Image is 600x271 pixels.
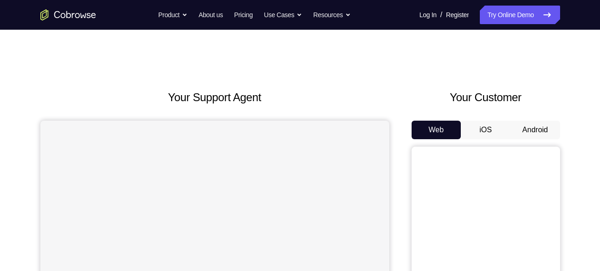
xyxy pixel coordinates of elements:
[419,6,437,24] a: Log In
[40,9,96,20] a: Go to the home page
[446,6,469,24] a: Register
[40,89,389,106] h2: Your Support Agent
[461,121,510,139] button: iOS
[510,121,560,139] button: Android
[158,6,187,24] button: Product
[234,6,252,24] a: Pricing
[412,121,461,139] button: Web
[440,9,442,20] span: /
[412,89,560,106] h2: Your Customer
[313,6,351,24] button: Resources
[264,6,302,24] button: Use Cases
[480,6,560,24] a: Try Online Demo
[199,6,223,24] a: About us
